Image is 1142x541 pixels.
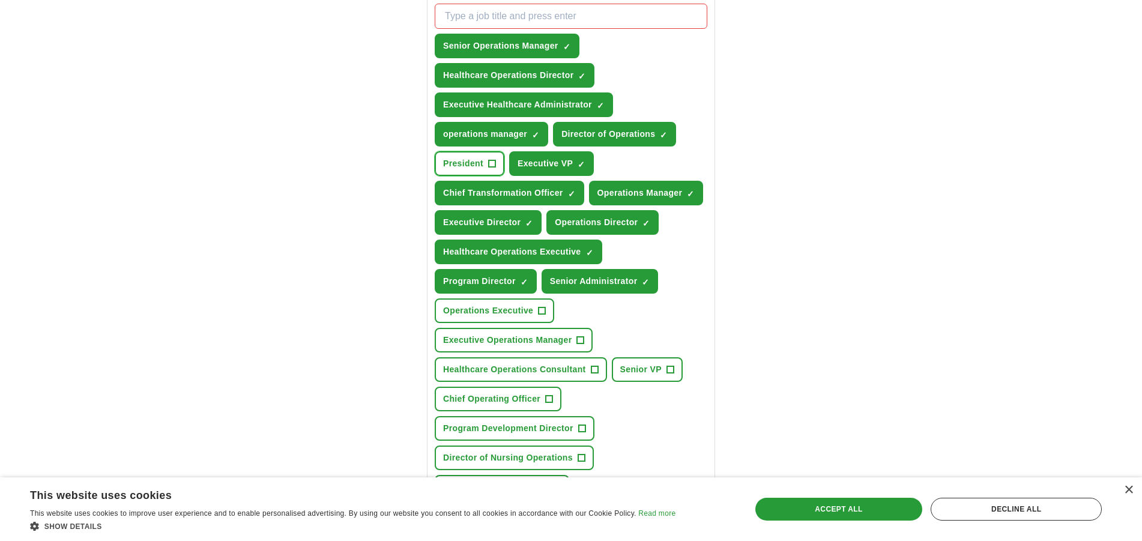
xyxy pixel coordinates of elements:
[660,130,667,140] span: ✓
[532,130,539,140] span: ✓
[638,509,675,518] a: Read more, opens a new window
[435,122,548,147] button: operations manager✓
[521,277,528,287] span: ✓
[553,122,676,147] button: Director of Operations✓
[435,298,554,323] button: Operations Executive
[443,304,533,317] span: Operations Executive
[435,63,594,88] button: Healthcare Operations Director✓
[597,187,683,199] span: Operations Manager
[578,71,585,81] span: ✓
[435,151,504,176] button: President
[435,240,602,264] button: Healthcare Operations Executive✓
[550,275,638,288] span: Senior Administrator
[612,357,683,382] button: Senior VP
[443,422,573,435] span: Program Development Director
[435,210,542,235] button: Executive Director✓
[443,275,516,288] span: Program Director
[435,387,561,411] button: Chief Operating Officer
[931,498,1102,521] div: Decline all
[443,452,573,464] span: Director of Nursing Operations
[642,277,649,287] span: ✓
[518,157,573,170] span: Executive VP
[44,522,102,531] span: Show details
[443,246,581,258] span: Healthcare Operations Executive
[546,210,659,235] button: Operations Director✓
[509,151,594,176] button: Executive VP✓
[443,40,558,52] span: Senior Operations Manager
[443,393,540,405] span: Chief Operating Officer
[443,69,573,82] span: Healthcare Operations Director
[443,157,483,170] span: President
[443,216,521,229] span: Executive Director
[542,269,659,294] button: Senior Administrator✓
[1124,486,1133,495] div: Close
[561,128,655,141] span: Director of Operations
[586,248,593,258] span: ✓
[563,42,570,52] span: ✓
[525,219,533,228] span: ✓
[642,219,650,228] span: ✓
[620,363,662,376] span: Senior VP
[30,485,645,503] div: This website uses cookies
[435,269,537,294] button: Program Director✓
[30,520,675,532] div: Show details
[443,98,592,111] span: Executive Healthcare Administrator
[435,416,594,441] button: Program Development Director
[597,101,604,110] span: ✓
[568,189,575,199] span: ✓
[443,334,572,346] span: Executive Operations Manager
[589,181,704,205] button: Operations Manager✓
[443,128,527,141] span: operations manager
[30,509,636,518] span: This website uses cookies to improve user experience and to enable personalised advertising. By u...
[578,160,585,169] span: ✓
[435,357,607,382] button: Healthcare Operations Consultant
[443,187,563,199] span: Chief Transformation Officer
[555,216,638,229] span: Operations Director
[435,475,569,500] button: Healthcare Administrator
[435,4,707,29] input: Type a job title and press enter
[435,34,579,58] button: Senior Operations Manager✓
[435,181,584,205] button: Chief Transformation Officer✓
[687,189,694,199] span: ✓
[435,446,594,470] button: Director of Nursing Operations
[435,328,593,352] button: Executive Operations Manager
[443,363,586,376] span: Healthcare Operations Consultant
[435,92,613,117] button: Executive Healthcare Administrator✓
[755,498,923,521] div: Accept all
